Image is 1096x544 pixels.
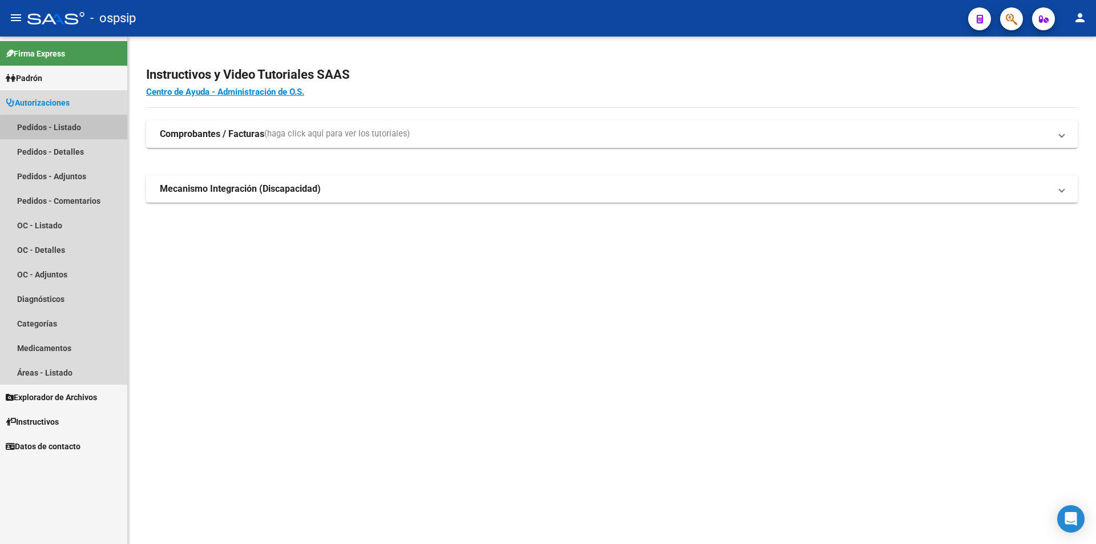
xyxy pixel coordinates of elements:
[160,183,321,195] strong: Mecanismo Integración (Discapacidad)
[264,128,410,140] span: (haga click aquí para ver los tutoriales)
[146,175,1078,203] mat-expansion-panel-header: Mecanismo Integración (Discapacidad)
[1057,505,1085,533] div: Open Intercom Messenger
[146,64,1078,86] h2: Instructivos y Video Tutoriales SAAS
[6,72,42,84] span: Padrón
[6,416,59,428] span: Instructivos
[6,391,97,404] span: Explorador de Archivos
[90,6,136,31] span: - ospsip
[6,47,65,60] span: Firma Express
[6,440,80,453] span: Datos de contacto
[160,128,264,140] strong: Comprobantes / Facturas
[9,11,23,25] mat-icon: menu
[146,120,1078,148] mat-expansion-panel-header: Comprobantes / Facturas(haga click aquí para ver los tutoriales)
[146,87,304,97] a: Centro de Ayuda - Administración de O.S.
[6,96,70,109] span: Autorizaciones
[1073,11,1087,25] mat-icon: person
